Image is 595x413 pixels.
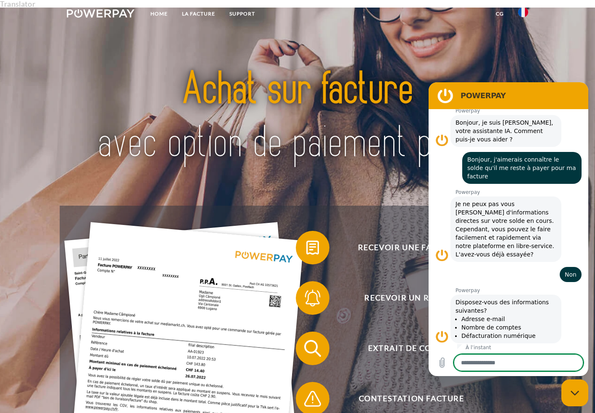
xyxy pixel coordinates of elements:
[296,281,514,315] button: Recevoir un rappel?
[143,6,175,21] a: Home
[302,237,323,258] img: qb_bill.svg
[429,82,588,376] iframe: Fenêtre de messagerie
[302,388,323,409] img: qb_warning.svg
[308,332,514,365] span: Extrait de compte
[90,49,506,184] img: title-powerpay_fr.svg
[561,379,588,406] iframe: Bouton de lancement de la fenêtre de messagerie, conversation en cours
[222,6,262,21] a: Support
[308,281,514,315] span: Recevoir un rappel?
[296,231,514,264] button: Recevoir une facture ?
[302,338,323,359] img: qb_search.svg
[67,9,134,18] img: logo-powerpay-white.svg
[302,288,323,308] img: qb_bell.svg
[308,231,514,264] span: Recevoir une facture ?
[489,6,511,21] a: CG
[518,7,528,17] img: fr
[175,6,222,21] a: LA FACTURE
[296,332,514,365] button: Extrait de compte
